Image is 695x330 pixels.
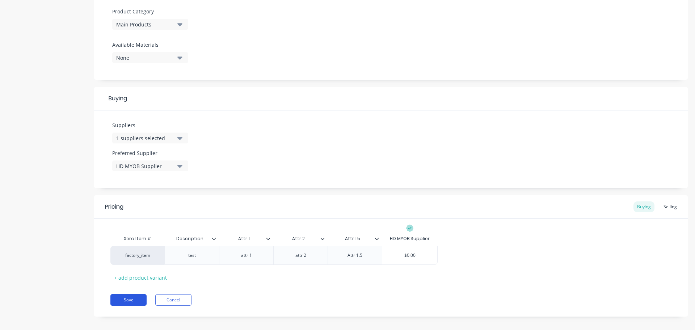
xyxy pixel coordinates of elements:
div: Buying [94,87,688,110]
div: Selling [660,201,681,212]
div: 1 suppliers selected [116,134,174,142]
div: Attr 1 [219,230,269,248]
div: Xero Item # [110,231,165,246]
button: HD MYOB Supplier [112,160,188,171]
div: Attr 2 [273,230,323,248]
button: 1 suppliers selected [112,133,188,143]
div: Description [165,230,215,248]
button: Save [110,294,147,306]
div: factory_item [118,252,157,259]
div: Main Products [116,21,174,28]
button: Main Products [112,19,188,30]
label: Suppliers [112,121,188,129]
div: Attr 1.5 [328,231,382,246]
div: None [116,54,174,62]
div: + add product variant [110,272,170,283]
div: Description [165,231,219,246]
div: Attr 2 [273,231,328,246]
div: attr 1 [228,251,265,260]
div: $0.00 [382,246,437,264]
div: Pricing [105,202,123,211]
div: factory_itemtestattr 1attr 2Attr 1.5$0.00 [110,246,438,265]
div: Attr 1.5 [337,251,373,260]
label: Available Materials [112,41,188,49]
div: attr 2 [283,251,319,260]
div: test [174,251,210,260]
button: Cancel [155,294,191,306]
div: Attr 1.5 [328,230,378,248]
div: HD MYOB Supplier [390,235,430,242]
button: None [112,52,188,63]
div: HD MYOB Supplier [116,162,174,170]
label: Product Category [112,8,185,15]
div: Attr 1 [219,231,273,246]
label: Preferred Supplier [112,149,188,157]
div: Buying [633,201,654,212]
